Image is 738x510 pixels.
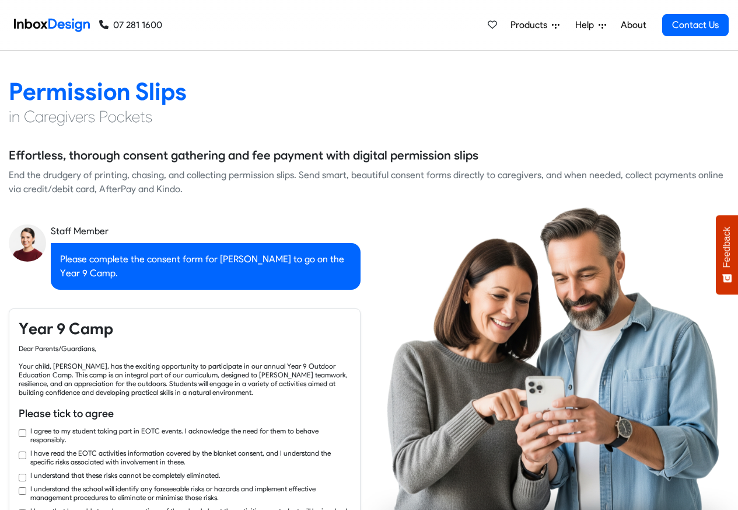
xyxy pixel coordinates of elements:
[9,77,729,106] h2: Permission Slips
[19,344,351,397] div: Dear Parents/Guardians, Your child, [PERSON_NAME], has the exciting opportunity to participate in...
[617,13,649,37] a: About
[51,224,361,238] div: Staff Member
[51,243,361,290] div: Please complete the consent form for [PERSON_NAME] to go on the Year 9 Camp.
[575,18,599,32] span: Help
[722,227,732,268] span: Feedback
[571,13,611,37] a: Help
[19,406,351,421] h6: Please tick to agree
[9,106,729,127] h4: in Caregivers Pockets
[30,449,351,466] label: I have read the EOTC activities information covered by the blanket consent, and I understand the ...
[510,18,552,32] span: Products
[19,318,351,339] h4: Year 9 Camp
[30,426,351,444] label: I agree to my student taking part in EOTC events. I acknowledge the need for them to behave respo...
[716,215,738,294] button: Feedback - Show survey
[30,484,351,502] label: I understand the school will identify any foreseeable risks or hazards and implement effective ma...
[9,168,729,196] div: End the drudgery of printing, chasing, and collecting permission slips. Send smart, beautiful con...
[30,471,221,480] label: I understand that these risks cannot be completely eliminated.
[662,14,729,36] a: Contact Us
[506,13,564,37] a: Products
[99,18,162,32] a: 07 281 1600
[9,224,46,262] img: staff_avatar.png
[9,147,478,164] h5: Effortless, thorough consent gathering and fee payment with digital permission slips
